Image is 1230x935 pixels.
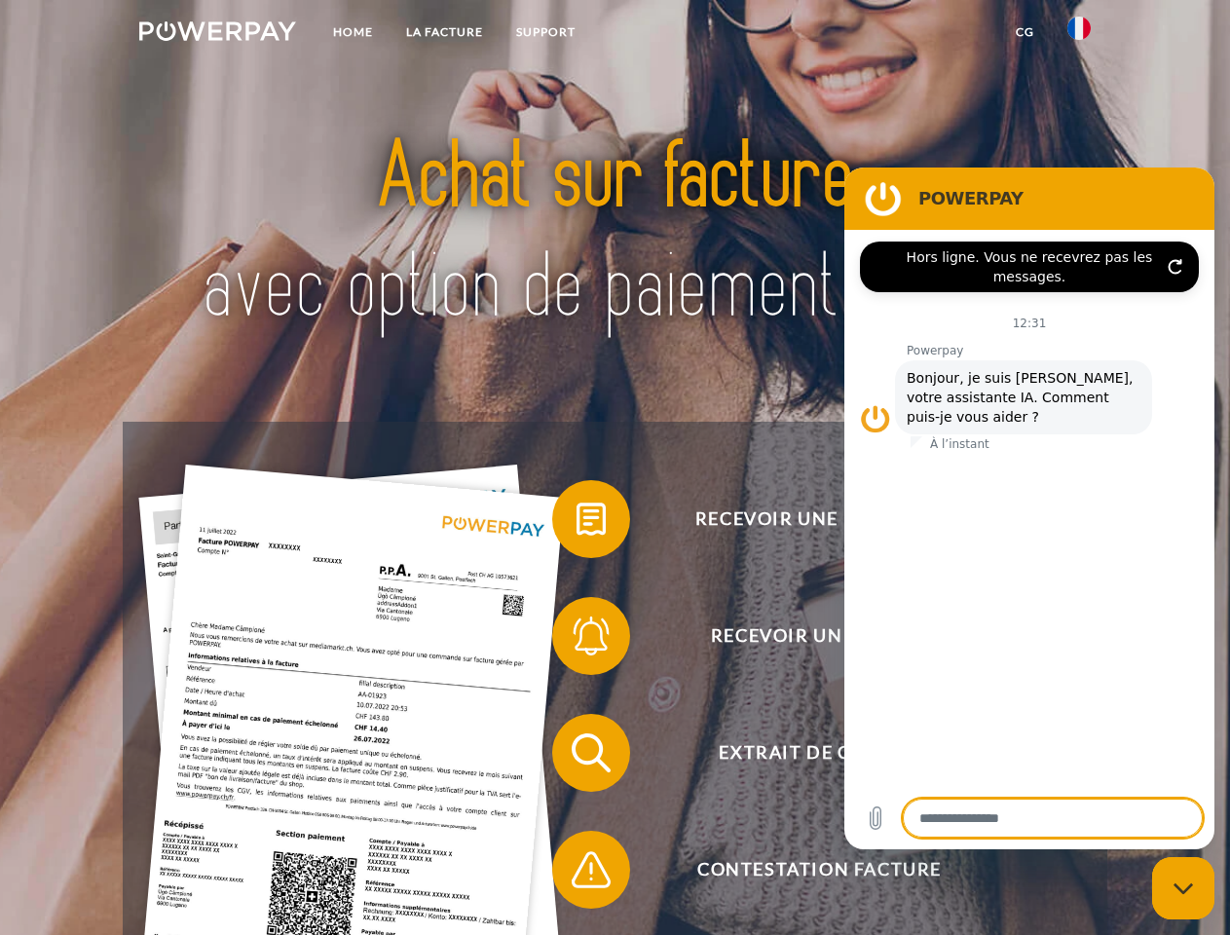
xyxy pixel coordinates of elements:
[567,495,615,543] img: qb_bill.svg
[1067,17,1091,40] img: fr
[390,15,500,50] a: LA FACTURE
[317,15,390,50] a: Home
[552,480,1059,558] button: Recevoir une facture ?
[999,15,1051,50] a: CG
[186,93,1044,373] img: title-powerpay_fr.svg
[1152,857,1214,919] iframe: Bouton de lancement de la fenêtre de messagerie, conversation en cours
[844,168,1214,849] iframe: Fenêtre de messagerie
[580,597,1058,675] span: Recevoir un rappel?
[552,831,1059,909] button: Contestation Facture
[500,15,592,50] a: Support
[580,714,1058,792] span: Extrait de compte
[580,831,1058,909] span: Contestation Facture
[139,21,296,41] img: logo-powerpay-white.svg
[580,480,1058,558] span: Recevoir une facture ?
[567,612,615,660] img: qb_bell.svg
[552,597,1059,675] button: Recevoir un rappel?
[567,729,615,777] img: qb_search.svg
[552,714,1059,792] button: Extrait de compte
[567,845,615,894] img: qb_warning.svg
